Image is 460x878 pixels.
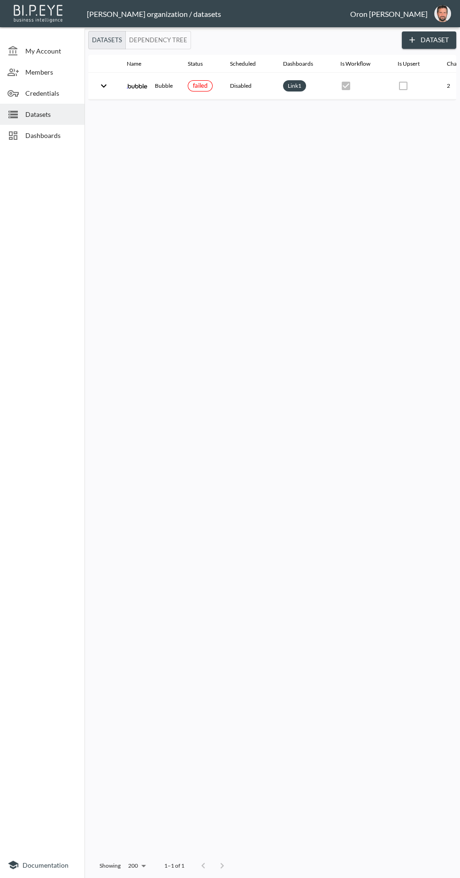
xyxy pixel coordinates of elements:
[283,58,325,69] span: Dashboards
[188,58,203,69] div: Status
[25,46,77,56] span: My Account
[398,58,420,69] div: Is Upsert
[25,67,77,77] span: Members
[100,862,121,870] p: Showing
[25,130,77,140] span: Dashboards
[25,109,77,119] span: Datasets
[434,5,451,22] img: f7df4f0b1e237398fe25aedd0497c453
[398,58,432,69] span: Is Upsert
[180,73,222,99] th: {"type":{},"key":null,"ref":null,"props":{"size":"small","label":{"type":{},"key":null,"ref":null...
[222,73,276,99] th: Disabled
[340,58,370,69] div: Is Workflow
[230,58,256,69] div: Scheduled
[286,80,303,91] a: Link1
[193,82,207,89] span: failed
[276,73,333,99] th: {"type":"div","key":null,"ref":null,"props":{"style":{"display":"flex","flexWrap":"wrap","gap":6}...
[127,76,173,96] div: Bubble
[164,862,184,870] p: 1–1 of 1
[340,58,383,69] span: Is Workflow
[25,88,77,98] span: Credentials
[8,859,77,870] a: Documentation
[333,73,390,99] th: {"type":{},"key":null,"ref":null,"props":{"disabled":true,"checked":true,"color":"primary","style...
[127,58,141,69] div: Name
[87,9,350,18] div: [PERSON_NAME] organization / datasets
[230,58,268,69] span: Scheduled
[390,73,439,99] th: {"type":{},"key":null,"ref":null,"props":{"disabled":true,"checked":false,"color":"primary","styl...
[350,9,428,18] div: Oron [PERSON_NAME]
[402,31,456,49] button: Dataset
[283,80,306,92] div: Link1
[88,31,126,49] button: Datasets
[127,76,147,96] img: bubble.io icon
[12,2,66,23] img: bipeye-logo
[124,860,149,872] div: 200
[125,31,191,49] button: Dependency Tree
[283,58,313,69] div: Dashboards
[188,58,215,69] span: Status
[127,58,153,69] span: Name
[428,2,458,25] button: oron@bipeye.com
[119,73,180,99] th: {"type":"div","key":null,"ref":null,"props":{"style":{"display":"flex","gap":16,"alignItems":"cen...
[96,78,112,94] button: expand row
[88,31,191,49] div: Platform
[23,861,69,869] span: Documentation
